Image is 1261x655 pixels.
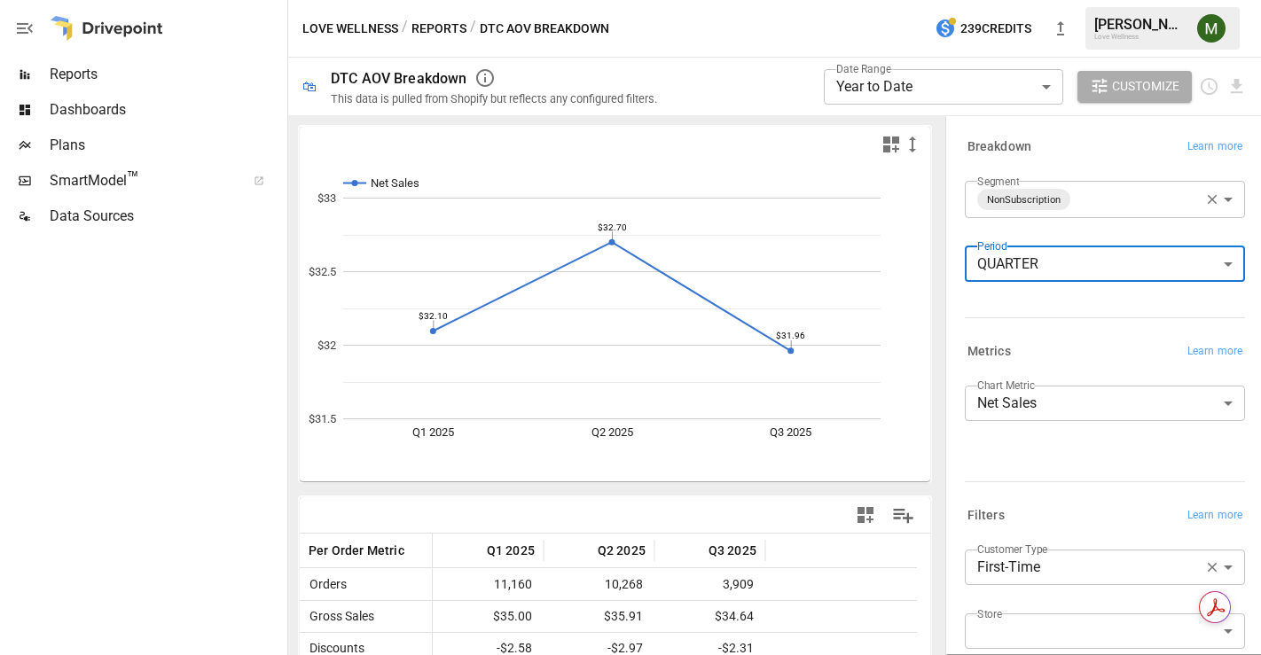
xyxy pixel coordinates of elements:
[302,609,374,623] span: Gross Sales
[302,577,347,591] span: Orders
[776,331,805,340] text: $31.96
[552,601,646,632] span: $35.91
[50,170,234,191] span: SmartModel
[412,425,454,439] text: Q1 2025
[1197,14,1226,43] img: Meredith Lacasse
[442,601,535,632] span: $35.00
[302,78,317,95] div: 🛍
[1094,33,1187,41] div: Love Wellness
[50,64,284,85] span: Reports
[309,412,336,425] text: $31.5
[302,641,364,655] span: Discounts
[317,339,336,352] text: $32
[967,342,1011,362] h6: Metrics
[300,162,917,481] svg: A chart.
[977,542,1048,557] label: Customer Type
[591,425,633,439] text: Q2 2025
[663,569,756,600] span: 3,909
[331,92,657,105] div: This data is pulled from Shopify but reflects any configured filters.
[836,61,891,76] label: Date Range
[883,495,923,535] button: Manage Columns
[977,174,1019,189] label: Segment
[709,542,756,559] span: Q3 2025
[836,78,912,95] span: Year to Date
[50,135,284,156] span: Plans
[960,18,1031,40] span: 239 Credits
[442,569,535,600] span: 11,160
[977,238,1007,253] label: Period
[1199,76,1219,97] button: Schedule report
[977,606,1002,621] label: Store
[663,601,756,632] span: $34.64
[487,542,535,559] span: Q1 2025
[980,190,1068,210] span: NonSubscription
[967,506,1005,526] h6: Filters
[1187,4,1236,53] button: Meredith Lacasse
[598,542,646,559] span: Q2 2025
[965,386,1245,421] div: Net Sales
[1094,16,1187,33] div: [PERSON_NAME]
[317,191,336,205] text: $33
[1187,343,1242,361] span: Learn more
[411,18,466,40] button: Reports
[127,168,139,190] span: ™
[309,542,404,559] span: Per Order Metric
[371,176,419,190] text: Net Sales
[977,378,1035,393] label: Chart Metric
[552,569,646,600] span: 10,268
[302,18,398,40] button: Love Wellness
[967,137,1031,157] h6: Breakdown
[1077,71,1193,103] button: Customize
[965,246,1245,282] div: QUARTER
[598,222,627,232] text: $32.70
[331,70,467,87] div: DTC AOV Breakdown
[470,18,476,40] div: /
[1187,507,1242,525] span: Learn more
[1112,75,1179,97] span: Customize
[50,206,284,227] span: Data Sources
[1187,138,1242,156] span: Learn more
[50,99,284,121] span: Dashboards
[1226,76,1247,97] button: Download report
[928,12,1038,45] button: 239Credits
[402,18,408,40] div: /
[770,425,811,439] text: Q3 2025
[419,311,448,321] text: $32.10
[1043,11,1078,46] button: New version available, click to update!
[965,550,1233,585] div: First-Time
[309,265,336,278] text: $32.5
